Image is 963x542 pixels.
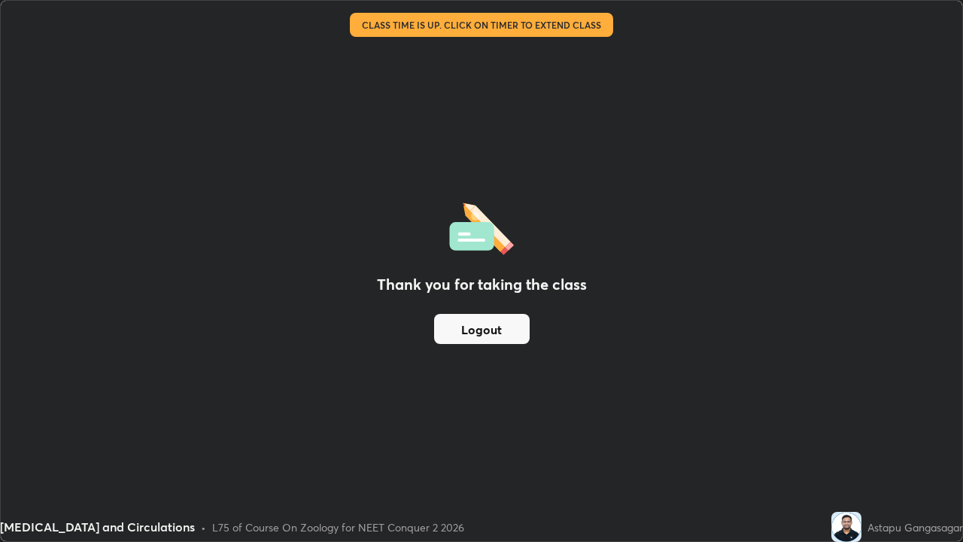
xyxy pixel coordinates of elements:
h2: Thank you for taking the class [377,273,587,296]
button: Logout [434,314,530,344]
div: • [201,519,206,535]
div: L75 of Course On Zoology for NEET Conquer 2 2026 [212,519,464,535]
img: d1b7a413427d42e489de1ed330548ff1.jpg [831,512,861,542]
img: offlineFeedback.1438e8b3.svg [449,198,514,255]
div: Astapu Gangasagar [867,519,963,535]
